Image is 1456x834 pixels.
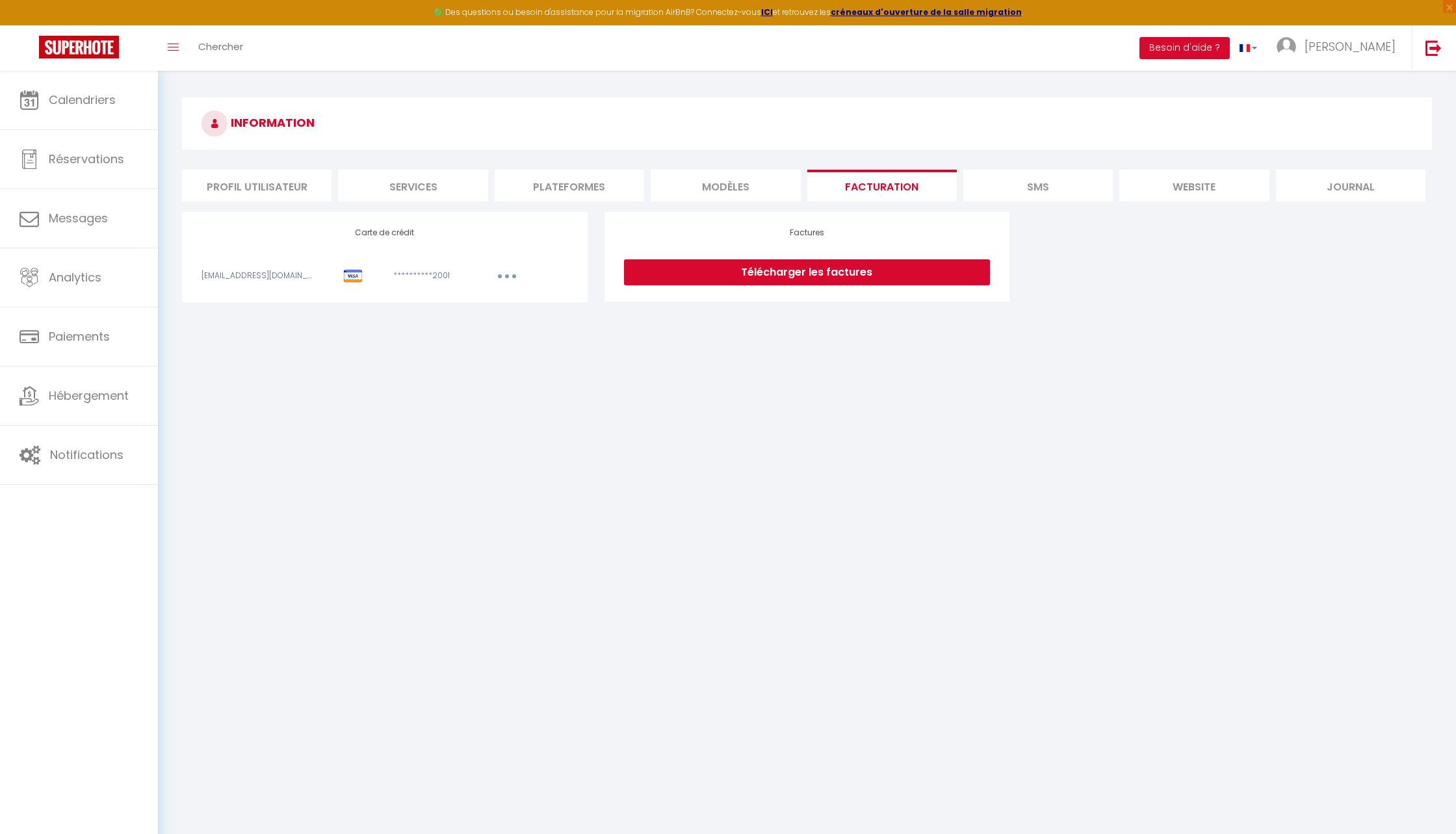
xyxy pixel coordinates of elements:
[182,170,331,202] li: Profil Utilisateur
[1267,25,1412,71] a: ... [PERSON_NAME]
[49,210,108,226] span: Messages
[761,7,773,18] a: ICI
[338,170,487,202] li: Services
[50,447,123,463] span: Notifications
[807,170,957,202] li: Facturation
[1425,40,1442,56] img: logout
[193,270,321,286] div: [EMAIL_ADDRESS][DOMAIN_NAME]
[201,228,567,237] h4: Carte de crédit
[49,269,101,285] span: Analytics
[49,92,116,108] span: Calendriers
[651,170,800,202] li: MODÈLES
[1276,170,1425,202] li: Journal
[182,98,1432,150] h3: INFORMATION
[1139,37,1230,59] button: Besoin d'aide ?
[198,40,243,53] span: Chercher
[49,328,110,345] span: Paiements
[49,387,129,404] span: Hébergement
[1277,37,1296,57] img: ...
[188,25,253,71] a: Chercher
[963,170,1113,202] li: SMS
[1305,38,1396,55] span: [PERSON_NAME]
[39,36,119,59] img: Super Booking
[1119,170,1269,202] li: website
[624,228,990,237] h4: Factures
[831,7,1022,18] a: créneaux d'ouverture de la salle migration
[49,151,124,167] span: Réservations
[343,270,363,283] img: credit-card
[495,170,644,202] li: Plateformes
[624,259,990,285] a: Télécharger les factures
